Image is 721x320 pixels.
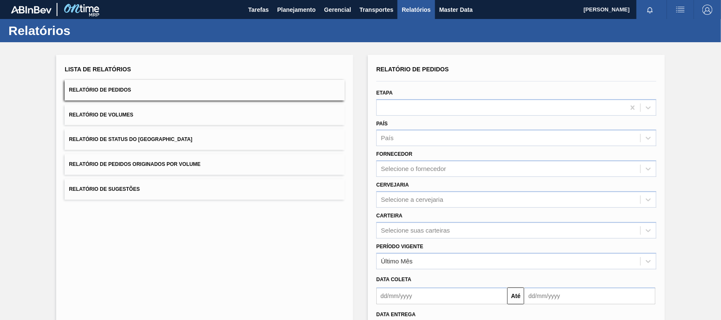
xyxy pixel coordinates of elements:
[69,161,201,167] span: Relatório de Pedidos Originados por Volume
[69,112,133,118] span: Relatório de Volumes
[359,5,393,15] span: Transportes
[69,87,131,93] span: Relatório de Pedidos
[376,287,507,304] input: dd/mm/yyyy
[65,105,345,125] button: Relatório de Volumes
[637,4,664,16] button: Notificações
[376,213,403,219] label: Carteira
[65,129,345,150] button: Relatório de Status do [GEOGRAPHIC_DATA]
[376,151,412,157] label: Fornecedor
[376,277,411,282] span: Data coleta
[65,154,345,175] button: Relatório de Pedidos Originados por Volume
[11,6,52,14] img: TNhmsLtSVTkK8tSr43FrP2fwEKptu5GPRR3wAAAABJRU5ErkJggg==
[381,227,450,234] div: Selecione suas carteiras
[376,244,423,249] label: Período Vigente
[524,287,655,304] input: dd/mm/yyyy
[381,196,443,203] div: Selecione a cervejaria
[402,5,430,15] span: Relatórios
[381,135,394,142] div: País
[376,66,449,73] span: Relatório de Pedidos
[439,5,473,15] span: Master Data
[65,179,345,200] button: Relatório de Sugestões
[376,90,393,96] label: Etapa
[65,80,345,100] button: Relatório de Pedidos
[381,258,413,265] div: Último Mês
[65,66,131,73] span: Lista de Relatórios
[675,5,686,15] img: userActions
[381,165,446,173] div: Selecione o fornecedor
[277,5,316,15] span: Planejamento
[69,136,192,142] span: Relatório de Status do [GEOGRAPHIC_DATA]
[507,287,524,304] button: Até
[376,312,416,317] span: Data entrega
[324,5,351,15] span: Gerencial
[8,26,158,35] h1: Relatórios
[376,121,388,127] label: País
[69,186,140,192] span: Relatório de Sugestões
[376,182,409,188] label: Cervejaria
[702,5,713,15] img: Logout
[248,5,269,15] span: Tarefas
